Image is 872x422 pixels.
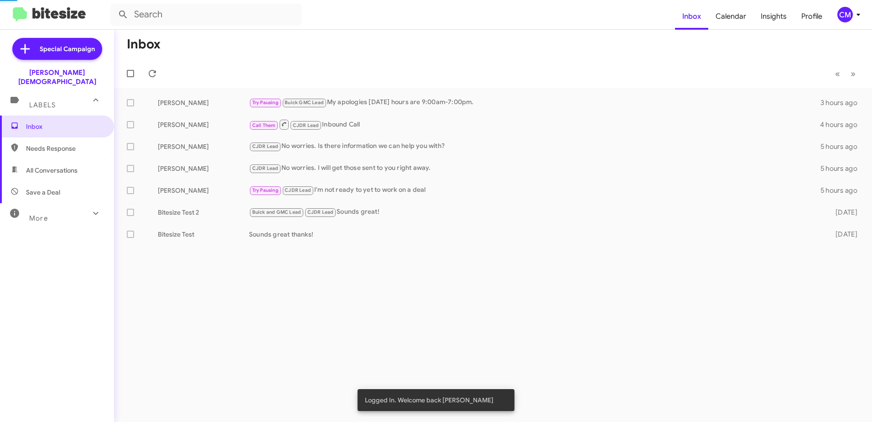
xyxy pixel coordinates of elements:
div: I'm not ready to yet to work on a deal [249,185,820,195]
div: [PERSON_NAME] [158,186,249,195]
span: « [835,68,840,79]
div: CM [837,7,853,22]
div: 5 hours ago [820,142,865,151]
div: Sounds great thanks! [249,230,821,239]
div: Inbound Call [249,119,820,130]
span: Buick and GMC Lead [252,209,301,215]
span: CJDR Lead [285,187,311,193]
span: » [851,68,856,79]
div: Sounds great! [249,207,821,217]
span: Needs Response [26,144,104,153]
div: No worries. Is there information we can help you with? [249,141,820,152]
button: Previous [830,64,846,83]
span: CJDR Lead [252,143,279,149]
span: Try Pausing [252,187,279,193]
div: 5 hours ago [820,186,865,195]
span: All Conversations [26,166,78,175]
div: No worries. I will get those sent to you right away. [249,163,820,174]
div: 5 hours ago [820,164,865,173]
div: [PERSON_NAME] [158,164,249,173]
input: Search [110,4,302,26]
span: Buick GMC Lead [285,100,324,105]
div: [PERSON_NAME] [158,98,249,107]
button: Next [845,64,861,83]
span: Inbox [26,122,104,131]
h1: Inbox [127,37,161,52]
span: Save a Deal [26,188,60,197]
span: Logged In. Welcome back [PERSON_NAME] [365,396,493,405]
span: CJDR Lead [252,165,279,171]
div: [PERSON_NAME] [158,120,249,129]
a: Inbox [675,3,708,30]
div: 4 hours ago [820,120,865,129]
a: Calendar [708,3,753,30]
a: Insights [753,3,794,30]
a: Profile [794,3,830,30]
span: CJDR Lead [307,209,334,215]
span: Labels [29,101,56,109]
span: CJDR Lead [293,122,319,128]
span: Call Them [252,122,276,128]
a: Special Campaign [12,38,102,60]
div: My apologies [DATE] hours are 9:00am-7:00pm. [249,97,820,108]
span: Special Campaign [40,44,95,53]
div: Bitesize Test 2 [158,208,249,217]
span: Try Pausing [252,100,279,105]
nav: Page navigation example [830,64,861,83]
div: [DATE] [821,230,865,239]
div: [DATE] [821,208,865,217]
button: CM [830,7,862,22]
div: Bitesize Test [158,230,249,239]
span: More [29,214,48,222]
div: 3 hours ago [820,98,865,107]
div: [PERSON_NAME] [158,142,249,151]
